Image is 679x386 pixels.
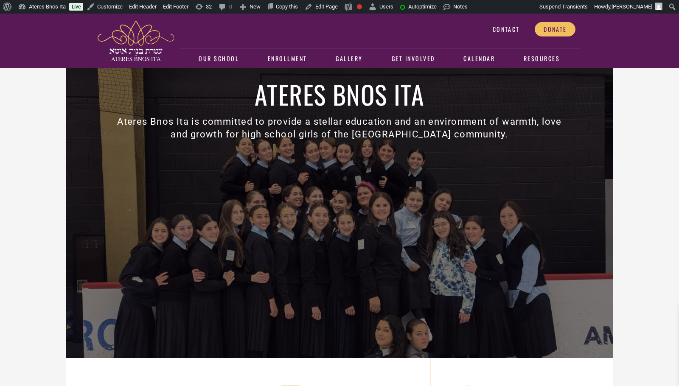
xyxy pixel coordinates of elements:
[484,22,528,36] a: Contact
[69,3,83,11] a: Live
[357,4,362,9] div: Focus keyphrase not set
[111,81,568,107] h1: Ateres Bnos Ita
[193,49,245,69] a: Our School
[544,25,567,33] span: Donate
[493,25,519,33] span: Contact
[111,115,568,141] h3: Ateres Bnos Ita is committed to provide a stellar education and an environment of warmth, love an...
[457,49,501,69] a: Calendar
[261,49,313,69] a: Enrollment
[518,49,566,69] a: Resources
[330,49,369,69] a: Gallery
[612,3,652,10] span: [PERSON_NAME]
[98,20,174,61] img: ateres
[535,22,575,36] a: Donate
[385,49,441,69] a: Get Involved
